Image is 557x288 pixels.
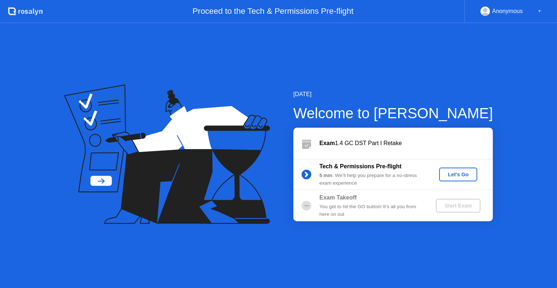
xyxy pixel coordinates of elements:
div: ▼ [538,7,541,16]
div: : We’ll help you prepare for a no-stress exam experience [319,172,424,187]
b: Exam [319,140,335,146]
div: Let's Go [442,172,474,177]
div: You get to hit the GO button! It’s all you from here on out [319,203,424,218]
b: 5 min [319,173,333,178]
button: Start Exam [436,199,480,213]
div: [DATE] [293,90,493,99]
div: Anonymous [492,7,523,16]
div: Welcome to [PERSON_NAME] [293,102,493,124]
b: Exam Takeoff [319,194,357,201]
b: Tech & Permissions Pre-flight [319,163,401,169]
div: 1.4 GC DST Part I Retake [319,139,493,148]
button: Let's Go [439,168,477,181]
div: Start Exam [439,203,478,209]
